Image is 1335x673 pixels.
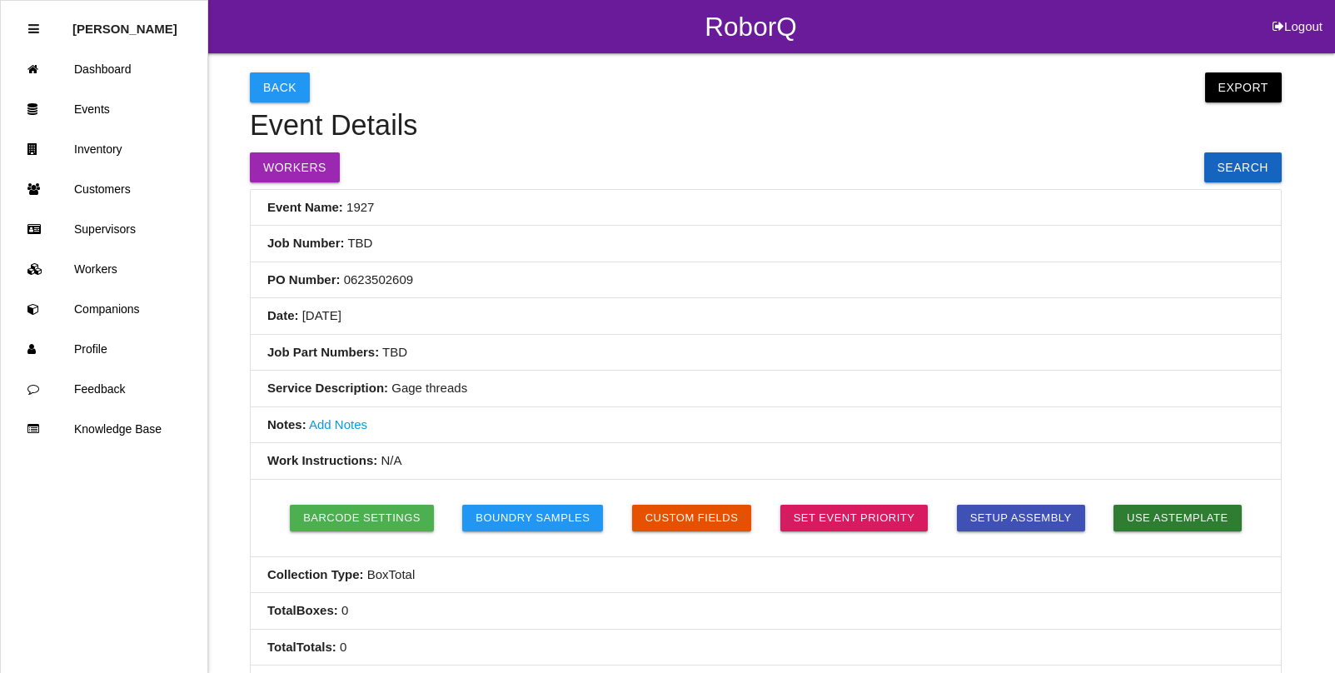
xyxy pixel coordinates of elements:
a: Customers [1,169,207,209]
li: 0 [251,593,1281,630]
button: Workers [250,152,340,182]
button: Back [250,72,310,102]
li: 0623502609 [251,262,1281,299]
li: 1927 [251,190,1281,227]
b: Notes: [267,417,306,431]
a: Companions [1,289,207,329]
b: Total Boxes : [267,603,338,617]
b: Collection Type: [267,567,364,581]
a: Feedback [1,369,207,409]
b: Work Instructions: [267,453,377,467]
b: Date: [267,308,299,322]
b: PO Number: [267,272,341,287]
li: N/A [251,443,1281,480]
a: Add Notes [309,417,367,431]
b: Event Name: [267,200,343,214]
li: Gage threads [251,371,1281,407]
h4: Event Details [250,110,1282,142]
button: Export [1205,72,1282,102]
li: [DATE] [251,298,1281,335]
a: Set Event Priority [780,505,929,531]
p: Rosie Blandino [72,9,177,36]
button: Custom Fields [632,505,752,531]
a: Search [1204,152,1282,182]
a: Profile [1,329,207,369]
a: Inventory [1,129,207,169]
a: Workers [1,249,207,289]
li: TBD [251,226,1281,262]
button: Setup Assembly [957,505,1085,531]
button: Use asTemplate [1113,505,1242,531]
div: Close [28,9,39,49]
b: Total Totals : [267,640,336,654]
button: Boundry Samples [462,505,603,531]
li: Box Total [251,557,1281,594]
b: Job Number: [267,236,345,250]
li: TBD [251,335,1281,371]
b: Job Part Numbers: [267,345,379,359]
a: Supervisors [1,209,207,249]
li: 0 [251,630,1281,666]
a: Dashboard [1,49,207,89]
b: Service Description: [267,381,388,395]
a: Events [1,89,207,129]
a: Knowledge Base [1,409,207,449]
button: Barcode Settings [290,505,434,531]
